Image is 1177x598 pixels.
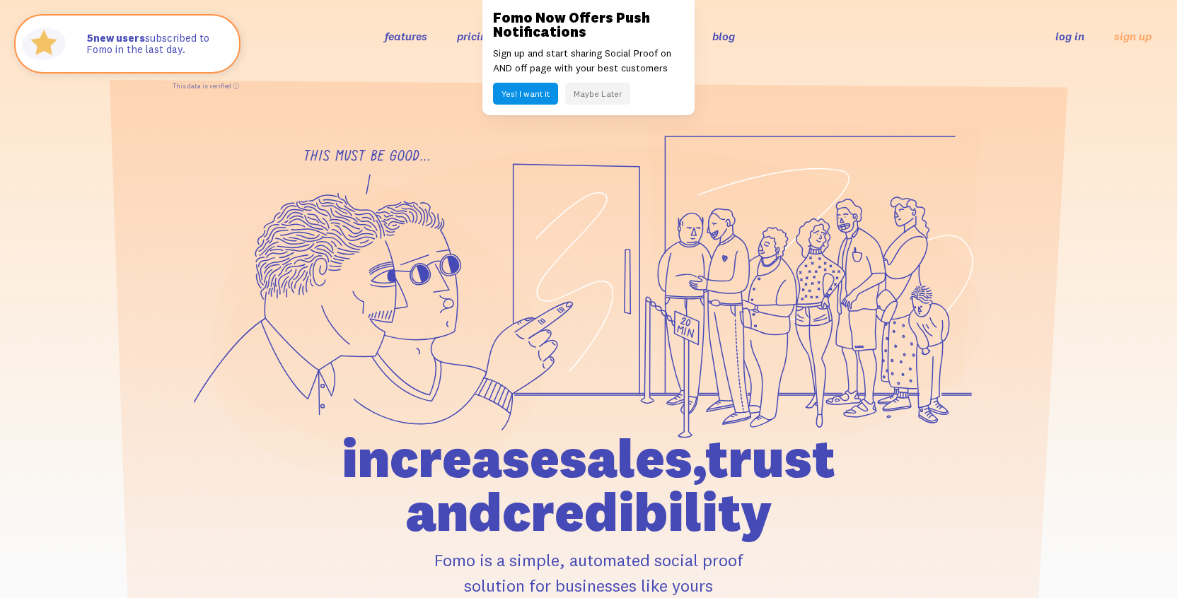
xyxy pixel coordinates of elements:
img: Fomo [18,18,69,69]
a: pricing [457,29,493,43]
a: sign up [1114,29,1152,44]
button: Maybe Later [565,83,630,105]
button: Yes! I want it [493,83,558,105]
p: subscribed to Fomo in the last day. [86,33,225,56]
p: Fomo is a simple, automated social proof solution for businesses like yours [261,547,916,598]
a: This data is verified ⓘ [173,82,239,90]
p: Sign up and start sharing Social Proof on AND off page with your best customers [493,46,684,76]
a: log in [1055,29,1084,43]
a: features [385,29,427,43]
h1: increase sales, trust and credibility [261,431,916,539]
h3: Fomo Now Offers Push Notifications [493,11,684,39]
span: 5 [86,33,93,45]
a: blog [712,29,735,43]
strong: new users [86,31,145,45]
